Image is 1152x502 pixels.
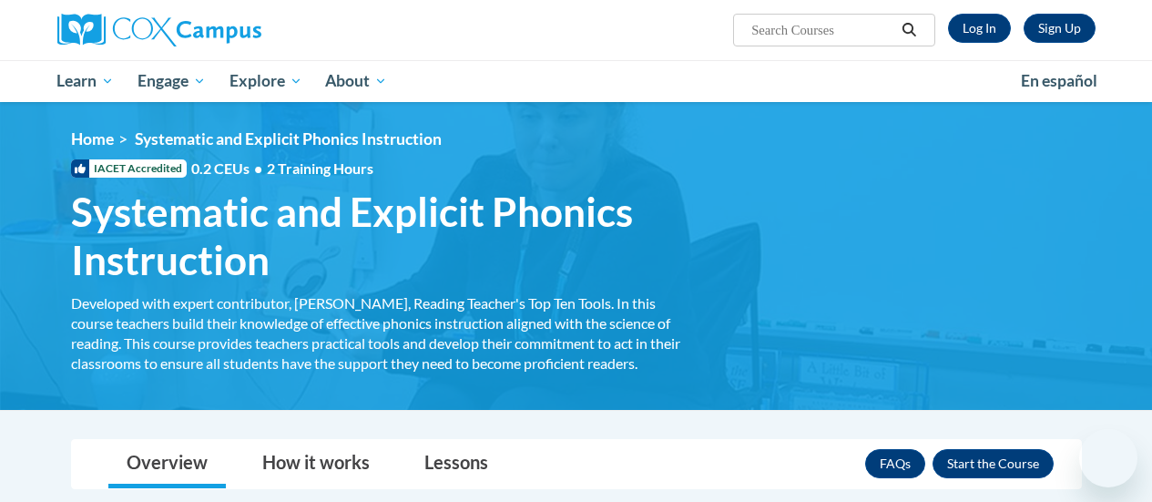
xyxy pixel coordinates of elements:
[865,449,925,478] a: FAQs
[191,159,373,179] span: 0.2 CEUs
[1024,14,1096,43] a: Register
[71,159,187,178] span: IACET Accredited
[71,188,699,284] span: Systematic and Explicit Phonics Instruction
[57,14,261,46] img: Cox Campus
[325,70,387,92] span: About
[71,293,699,374] div: Developed with expert contributor, [PERSON_NAME], Reading Teacher's Top Ten Tools. In this course...
[749,19,895,41] input: Search Courses
[313,60,399,102] a: About
[254,159,262,177] span: •
[135,129,442,149] span: Systematic and Explicit Phonics Instruction
[267,159,373,177] span: 2 Training Hours
[57,14,385,46] a: Cox Campus
[406,440,506,488] a: Lessons
[126,60,218,102] a: Engage
[1021,71,1097,90] span: En español
[71,129,114,149] a: Home
[948,14,1011,43] a: Log In
[218,60,314,102] a: Explore
[46,60,127,102] a: Learn
[1009,62,1109,100] a: En español
[138,70,206,92] span: Engage
[44,60,1109,102] div: Main menu
[244,440,388,488] a: How it works
[229,70,302,92] span: Explore
[56,70,114,92] span: Learn
[1079,429,1137,487] iframe: Button to launch messaging window
[933,449,1054,478] button: Enroll
[895,19,923,41] button: Search
[108,440,226,488] a: Overview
